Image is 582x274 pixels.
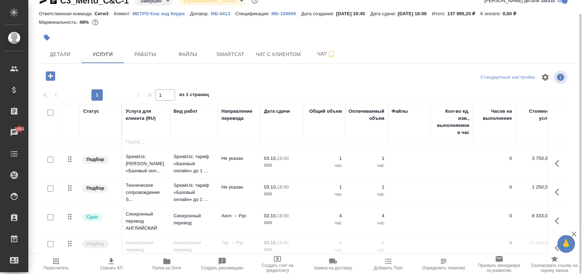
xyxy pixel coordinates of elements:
p: 4 [349,239,384,246]
p: Договор: [190,11,211,16]
span: Работы [128,50,162,59]
p: 3 750,00 ₽ [519,155,554,162]
p: 2025 [264,246,299,253]
p: 1 [306,184,342,191]
p: 03.10, [264,240,277,245]
span: Создать счет на предоплату [254,263,301,273]
p: час [349,162,384,169]
td: 0 [473,180,515,205]
p: 18:00 [277,213,289,218]
div: Вид работ [174,108,198,115]
div: Кол-во ед. изм., выполняемое в час [434,108,469,136]
span: Призвать менеджера по развитию [475,263,522,273]
span: Файлы [171,50,205,59]
span: Посмотреть информацию [554,71,569,84]
p: 48% [79,19,90,25]
p: Техническое сопровождение S... [126,182,166,203]
span: Скопировать ссылку на оценку заказа [531,263,578,273]
a: МБ-104669 [271,10,301,16]
span: Детали [43,50,77,59]
p: 03.10, [264,213,277,218]
span: Добавить Todo [374,265,403,270]
p: 1 [349,155,384,162]
span: Услуги [86,50,120,59]
p: Дата сдачи: [370,11,397,16]
p: SpeakUs: тариф «Базовый онлайн» до 1 ... [174,153,214,174]
p: Спецификация: [235,11,271,16]
a: МЕТРО Кэш энд Керри [132,10,190,16]
span: из 1 страниц [179,90,209,101]
div: Услуга для клиента (RU) [126,108,166,122]
p: Не указан [221,184,257,191]
div: Общий объем [309,108,342,115]
p: 8 333,00 ₽ [519,212,554,219]
p: SpeakUs: тариф «Базовый онлайн» до 1 ... [174,182,214,203]
a: 1963 [2,124,27,141]
span: Чат [309,50,343,58]
p: 1 [306,155,342,162]
button: Показать кнопки [550,239,567,256]
p: 18:00 [277,240,289,245]
button: Заявка на доставку [305,254,361,274]
div: Оплачиваемый объем [349,108,384,122]
div: Файлы [391,108,408,115]
td: 0 [473,209,515,234]
p: час [306,219,342,227]
p: МБ-4413 [211,11,235,16]
div: Статус [83,108,99,115]
p: Ответственная команда: [39,11,95,16]
p: 2025 [264,219,299,227]
p: К оплате: [480,11,503,16]
button: Показать кнопки [550,155,567,172]
p: SpeakUs: [PERSON_NAME] «Базовый онл... [126,153,166,174]
p: 1 250,00 ₽ [519,184,554,191]
p: час [349,219,384,227]
button: Пересчитать [28,254,84,274]
button: Показать кнопки [550,212,567,229]
p: Синхронный перевод [126,239,166,253]
button: Папка на Drive [139,254,194,274]
button: Создать счет на предоплату [250,254,305,274]
p: час [349,246,384,253]
p: [DATE] 10:45 [336,11,371,16]
p: 18:00 [277,184,289,190]
p: час [349,191,384,198]
p: Клиент: [114,11,132,16]
p: Подбор [86,185,104,192]
p: 0,00 ₽ [503,11,521,16]
p: [DATE] 18:00 [398,11,432,16]
p: 27 000,00 ₽ [519,239,554,246]
p: 03.10, [264,156,277,161]
p: Синхронный перевод [174,212,214,227]
p: Маржинальность: [39,19,79,25]
button: Создать рекламацию [194,254,250,274]
td: 0 [473,151,515,176]
p: 4 [306,239,342,246]
p: Сдан [86,213,98,220]
button: Добавить тэг [39,30,55,45]
p: 03.10, [264,184,277,190]
td: 0 [473,236,515,261]
p: 4 [306,212,342,219]
div: Стоимость услуги [519,108,554,122]
span: 1963 [10,125,28,133]
p: 137 995,20 ₽ [447,11,480,16]
button: Определить тематику [416,254,471,274]
span: Папка на Drive [152,265,181,270]
p: 1 [349,184,384,191]
p: МЕТРО Кэш энд Керри [132,11,190,16]
p: 18:00 [277,156,289,161]
p: Синхронный перевод [174,239,214,253]
p: Англ → Рус [221,212,257,219]
span: Чат с клиентом [256,50,301,59]
span: Скачать КП [100,265,123,270]
button: Показать кнопки [550,184,567,201]
div: Направление перевода [221,108,257,122]
a: МБ-4413 [211,10,235,16]
button: Скачать КП [84,254,139,274]
p: Синхронный перевод АНГЛИЙСКИЙ [126,211,166,232]
p: Сити3 [95,11,114,16]
div: split button [479,72,537,83]
button: Скопировать ссылку на оценку заказа [527,254,582,274]
button: Добавить услугу [41,69,60,83]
